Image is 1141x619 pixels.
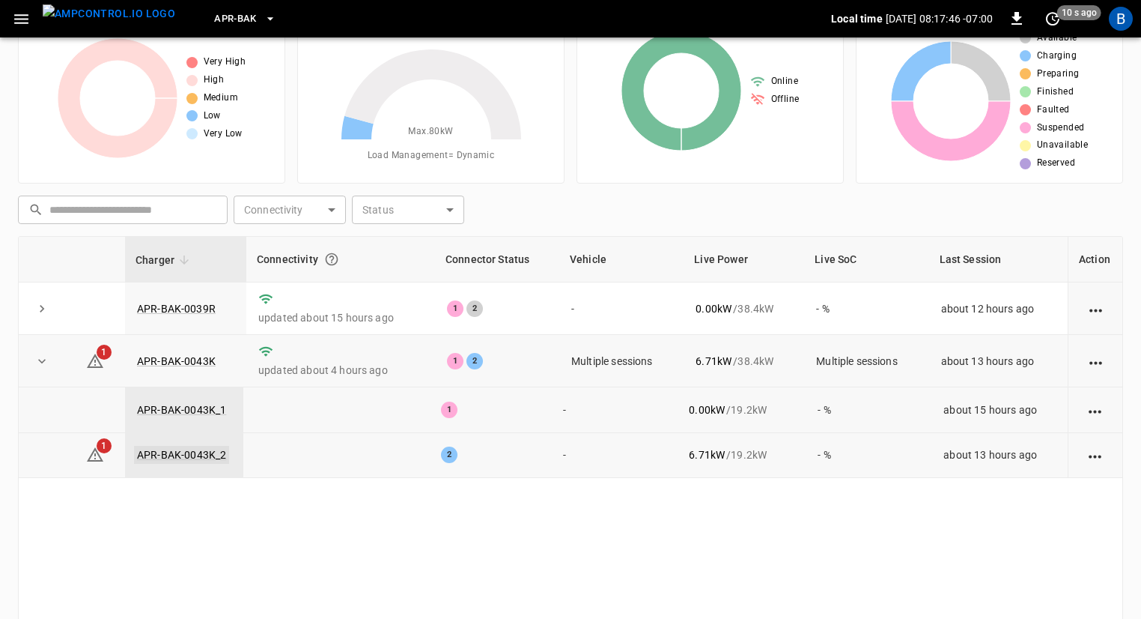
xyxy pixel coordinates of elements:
[204,109,221,124] span: Low
[1037,67,1080,82] span: Preparing
[466,353,483,369] div: 2
[771,74,798,89] span: Online
[931,387,1068,432] td: about 15 hours ago
[408,124,453,139] span: Max. 80 kW
[696,301,731,316] p: 0.00 kW
[134,446,229,464] a: APR-BAK-0043K_2
[696,354,792,369] div: / 38.4 kW
[441,402,457,418] div: 1
[447,301,463,317] div: 1
[368,148,495,163] span: Load Management = Dynamic
[689,402,725,417] p: 0.00 kW
[806,387,931,432] td: - %
[551,387,677,432] td: -
[559,335,684,387] td: Multiple sessions
[1057,5,1101,20] span: 10 s ago
[689,402,794,417] div: / 19.2 kW
[1037,103,1070,118] span: Faulted
[137,355,216,367] a: APR-BAK-0043K
[1037,121,1085,136] span: Suspended
[1109,7,1133,31] div: profile-icon
[318,246,345,273] button: Connection between the charger and our software.
[208,4,282,34] button: APR-BAK
[435,237,559,283] th: Connector Status
[771,92,800,107] span: Offline
[804,237,928,283] th: Live SoC
[696,301,792,316] div: / 38.4 kW
[441,447,457,463] div: 2
[97,345,112,360] span: 1
[929,335,1068,387] td: about 13 hours ago
[136,251,194,269] span: Charger
[257,246,425,273] div: Connectivity
[689,447,725,462] p: 6.71 kW
[1086,301,1105,316] div: action cell options
[466,301,483,317] div: 2
[886,11,993,26] p: [DATE] 08:17:46 -07:00
[204,127,243,142] span: Very Low
[204,91,238,106] span: Medium
[551,432,677,477] td: -
[43,4,175,23] img: ampcontrol.io logo
[447,353,463,369] div: 1
[806,432,931,477] td: - %
[258,363,423,378] p: updated about 4 hours ago
[1037,85,1074,100] span: Finished
[931,432,1068,477] td: about 13 hours ago
[1068,237,1122,283] th: Action
[1037,138,1088,153] span: Unavailable
[86,354,104,366] a: 1
[696,354,731,369] p: 6.71 kW
[831,11,883,26] p: Local time
[137,404,226,416] a: APR-BAK-0043K_1
[804,283,928,335] td: - %
[1041,7,1065,31] button: set refresh interval
[31,298,53,320] button: expand row
[689,447,794,462] div: / 19.2 kW
[559,237,684,283] th: Vehicle
[1086,402,1104,417] div: action cell options
[559,283,684,335] td: -
[1086,447,1104,462] div: action cell options
[31,350,53,372] button: expand row
[204,55,246,70] span: Very High
[214,10,257,28] span: APR-BAK
[258,310,423,325] p: updated about 15 hours ago
[1037,31,1077,46] span: Available
[804,335,928,387] td: Multiple sessions
[204,73,225,88] span: High
[1037,156,1075,171] span: Reserved
[1086,354,1105,369] div: action cell options
[137,303,216,315] a: APR-BAK-0039R
[929,283,1068,335] td: about 12 hours ago
[684,237,804,283] th: Live Power
[97,438,112,453] span: 1
[929,237,1068,283] th: Last Session
[1037,49,1077,64] span: Charging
